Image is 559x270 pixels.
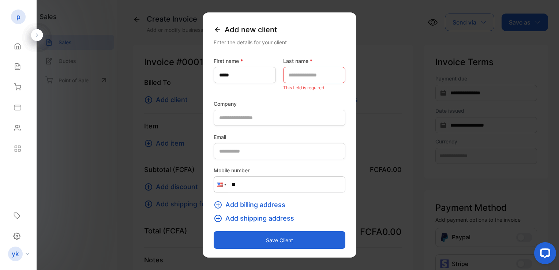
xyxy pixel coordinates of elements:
label: Company [214,100,345,108]
label: First name [214,57,276,65]
label: Email [214,133,345,141]
label: Last name [283,57,345,65]
iframe: LiveChat chat widget [528,239,559,270]
button: Add billing address [214,200,290,210]
div: United States: + 1 [214,177,228,192]
span: Add new client [225,24,277,35]
span: Add shipping address [225,213,294,223]
button: Save client [214,231,345,249]
div: Enter the details for your client [214,38,345,46]
p: This field is required [283,83,345,93]
p: p [16,12,20,22]
p: yk [12,249,19,259]
label: Mobile number [214,166,345,174]
span: Add billing address [225,200,285,210]
button: Add shipping address [214,213,299,223]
